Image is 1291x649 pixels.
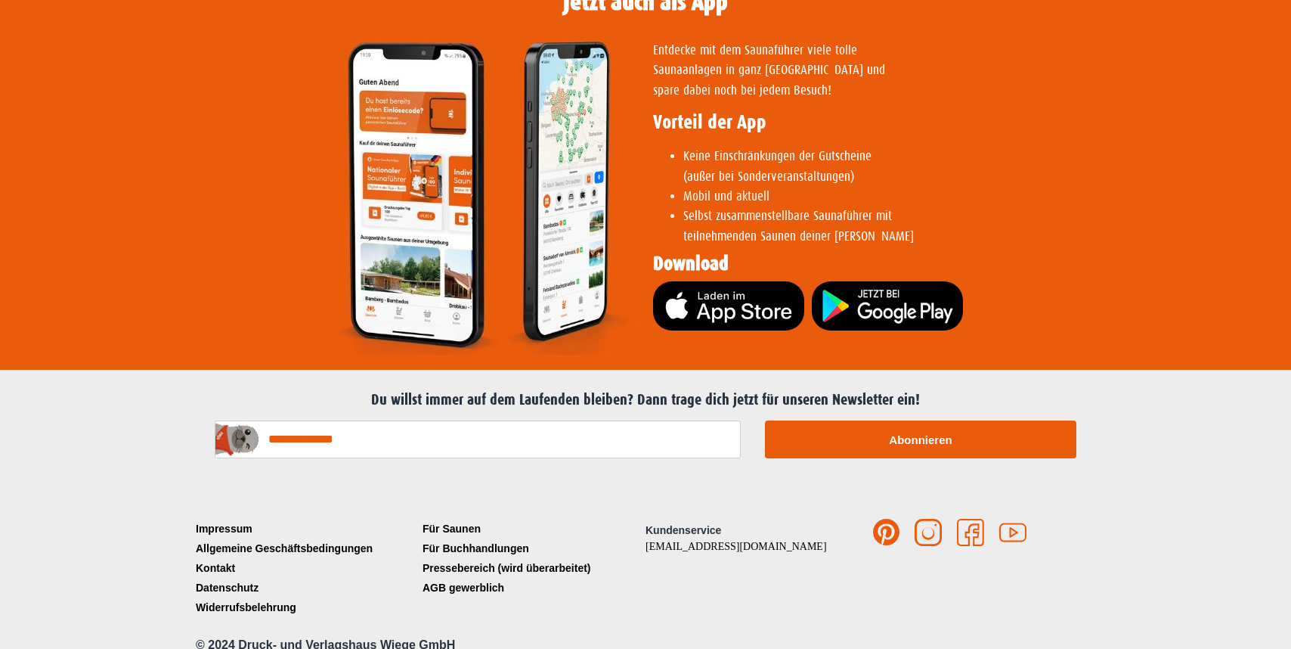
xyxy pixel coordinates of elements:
a: Impressum [192,519,419,539]
h2: Du willst immer auf dem Laufenden bleiben? Dann trage dich jetzt für unseren Newsletter ein! [200,391,1091,409]
span: Mobil und aktuell [683,189,769,203]
img: google-play-badge [812,281,963,331]
span: Kundenservice [645,524,721,536]
h2: Download [653,254,1084,274]
a: Datenschutz [192,578,419,598]
span: Selbst zusammenstellbare Saunaführer mit [683,209,892,223]
a: Für Saunen [419,519,645,539]
li: teilnehmenden Saunen deiner [PERSON_NAME] [683,206,1084,247]
span: Keine Einschränkungen der Gutscheine (außer bei Sonderveranstaltungen) [683,149,872,183]
a: AGB gewerblich [419,578,645,598]
a: [EMAIL_ADDRESS][DOMAIN_NAME] [645,541,827,552]
a: Widerrufsbelehrung [192,598,419,617]
a: Allgemeine Geschäftsbedingungen [192,539,419,558]
nav: Menü [419,519,645,598]
button: Abonnieren [765,421,1076,458]
a: Für Buchhandlungen [419,539,645,558]
img: ios-app-store-badge [653,281,804,331]
nav: Menü [192,519,419,617]
span: spare dabei noch bei jedem Besuch! [653,83,831,98]
span: Vorteil der App [653,111,766,133]
a: Pressebereich (wird überarbeitet) [419,558,645,578]
span: Saunaanlagen in ganz [GEOGRAPHIC_DATA] und [653,63,885,77]
span: Entdecke mit dem Saunaführer viele tolle [653,43,857,57]
a: Kontakt [192,558,419,578]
